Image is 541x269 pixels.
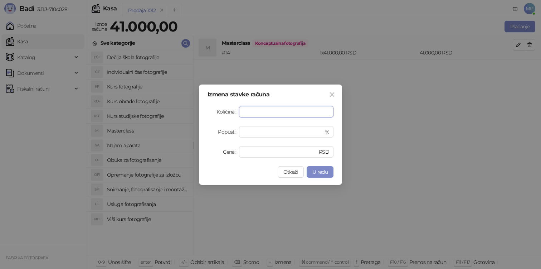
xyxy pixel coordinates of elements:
span: Otkaži [283,169,298,175]
div: Izmena stavke računa [208,92,333,97]
span: Zatvori [326,92,338,97]
button: Otkaži [278,166,304,178]
label: Cena [223,146,239,158]
span: U redu [312,169,328,175]
input: Količina [239,106,333,117]
button: Close [326,89,338,100]
button: U redu [307,166,333,178]
label: Popust [218,126,239,138]
label: Količina [216,106,239,117]
input: Popust [243,126,324,137]
span: close [329,92,335,97]
input: Cena [243,146,317,157]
